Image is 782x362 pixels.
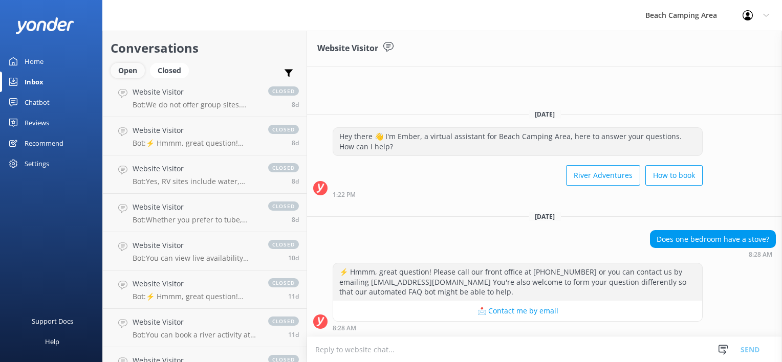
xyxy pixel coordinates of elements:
a: Open [111,64,150,76]
span: Sep 01 2025 05:20pm (UTC -05:00) America/Cancun [292,139,299,147]
div: Open [111,63,145,78]
a: Website VisitorBot:We do not offer group sites. Maximum occupancy for both tent and RV sites is 6... [103,79,307,117]
h4: Website Visitor [133,201,258,213]
div: Settings [25,153,49,174]
span: Sep 01 2025 11:26am (UTC -05:00) America/Cancun [292,177,299,186]
div: Inbox [25,72,44,92]
span: Aug 30 2025 08:05am (UTC -05:00) America/Cancun [288,292,299,301]
div: Recommend [25,133,63,153]
div: Support Docs [32,311,73,331]
span: closed [268,86,299,96]
button: River Adventures [566,165,640,186]
div: Closed [150,63,189,78]
strong: 8:28 AM [749,252,772,258]
span: Aug 30 2025 07:24am (UTC -05:00) America/Cancun [288,330,299,339]
span: closed [268,316,299,326]
div: Jun 26 2025 12:22pm (UTC -05:00) America/Cancun [333,191,703,198]
a: Website VisitorBot:You can book a river activity at check-in or by giving us a call at [PHONE_NUM... [103,309,307,347]
span: Aug 30 2025 12:45pm (UTC -05:00) America/Cancun [288,254,299,262]
span: [DATE] [529,212,561,221]
p: Bot: You can book a river activity at check-in or by giving us a call at [PHONE_NUMBER]. [133,330,258,340]
img: yonder-white-logo.png [15,17,74,34]
h2: Conversations [111,38,299,58]
span: Sep 01 2025 07:38pm (UTC -05:00) America/Cancun [292,100,299,109]
span: closed [268,240,299,249]
p: Bot: We do not offer group sites. Maximum occupancy for both tent and RV sites is 6 people, with ... [133,100,258,109]
h4: Website Visitor [133,278,258,289]
span: closed [268,163,299,172]
div: Home [25,51,44,72]
div: Hey there 👋 I'm Ember, a virtual assistant for Beach Camping Area, here to answer your questions.... [333,128,702,155]
span: Sep 01 2025 09:53am (UTC -05:00) America/Cancun [292,215,299,224]
h4: Website Visitor [133,240,258,251]
div: Sep 10 2025 07:28am (UTC -05:00) America/Cancun [333,324,703,331]
strong: 8:28 AM [333,325,356,331]
div: Does one bedroom have a stove? [650,231,775,248]
h4: Website Visitor [133,86,258,98]
button: 📩 Contact me by email [333,301,702,321]
a: Website VisitorBot:Whether you prefer to tube, kayak, or canoe, you can launch your Saco River ad... [103,194,307,232]
strong: 1:22 PM [333,192,356,198]
div: Help [45,331,59,352]
button: How to book [645,165,703,186]
a: Website VisitorBot:You can view live availability and book your stay online at [URL][DOMAIN_NAME]... [103,232,307,270]
p: Bot: ⚡ Hmmm, great question! Please call our front office at [PHONE_NUMBER] or you can contact us... [133,139,258,148]
a: Closed [150,64,194,76]
span: closed [268,278,299,287]
span: closed [268,125,299,134]
div: ⚡ Hmmm, great question! Please call our front office at [PHONE_NUMBER] or you can contact us by e... [333,263,702,301]
a: Website VisitorBot:⚡ Hmmm, great question! Please call our front office at [PHONE_NUMBER] or you ... [103,270,307,309]
div: Chatbot [25,92,50,112]
span: [DATE] [529,110,561,119]
h4: Website Visitor [133,163,258,174]
h4: Website Visitor [133,125,258,136]
div: Sep 10 2025 07:28am (UTC -05:00) America/Cancun [650,251,776,258]
div: Reviews [25,112,49,133]
p: Bot: Whether you prefer to tube, kayak, or canoe, you can launch your Saco River adventure right ... [133,215,258,224]
a: Website VisitorBot:⚡ Hmmm, great question! Please call our front office at [PHONE_NUMBER] or you ... [103,117,307,155]
p: Bot: Yes, RV sites include water, sewer, and electricity. [133,177,258,186]
p: Bot: ⚡ Hmmm, great question! Please call our front office at [PHONE_NUMBER] or you can contact us... [133,292,258,301]
h3: Website Visitor [317,42,378,55]
span: closed [268,201,299,211]
a: Website VisitorBot:Yes, RV sites include water, sewer, and electricity.closed8d [103,155,307,194]
p: Bot: You can view live availability and book your stay online at [URL][DOMAIN_NAME]. [133,254,258,263]
h4: Website Visitor [133,316,258,328]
